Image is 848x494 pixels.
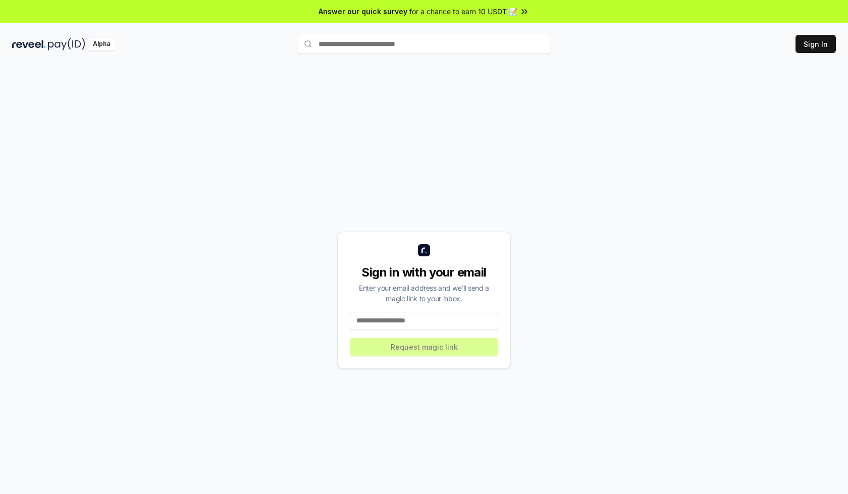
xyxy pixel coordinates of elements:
[418,244,430,256] img: logo_small
[12,38,46,50] img: reveel_dark
[409,6,517,17] span: for a chance to earn 10 USDT 📝
[48,38,85,50] img: pay_id
[319,6,407,17] span: Answer our quick survey
[350,264,498,281] div: Sign in with your email
[87,38,116,50] div: Alpha
[350,283,498,304] div: Enter your email address and we’ll send a magic link to your inbox.
[796,35,836,53] button: Sign In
